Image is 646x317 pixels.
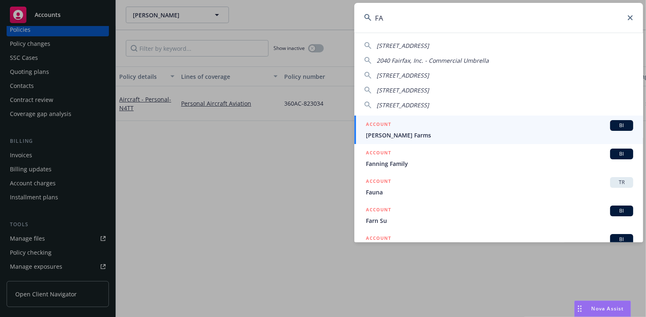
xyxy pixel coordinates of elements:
span: BI [613,207,630,215]
a: ACCOUNTTRFauna [354,173,643,201]
span: Nova Assist [592,305,624,312]
a: ACCOUNTBIFanning Family [354,144,643,173]
h5: ACCOUNT [366,177,391,187]
span: 2040 Fairfax, Inc. - Commercial Umbrella [377,57,489,64]
div: Drag to move [575,301,585,317]
h5: ACCOUNT [366,120,391,130]
h5: ACCOUNT [366,234,391,244]
span: Fanning Family [366,159,633,168]
span: [STREET_ADDRESS] [377,71,429,79]
a: ACCOUNTBI [354,229,643,258]
span: BI [613,122,630,129]
span: BI [613,236,630,243]
span: [STREET_ADDRESS] [377,42,429,50]
input: Search... [354,3,643,33]
button: Nova Assist [574,300,631,317]
h5: ACCOUNT [366,206,391,215]
h5: ACCOUNT [366,149,391,158]
span: BI [613,150,630,158]
span: TR [613,179,630,186]
span: Farn Su [366,216,633,225]
a: ACCOUNTBI[PERSON_NAME] Farms [354,116,643,144]
span: [STREET_ADDRESS] [377,86,429,94]
a: ACCOUNTBIFarn Su [354,201,643,229]
span: [PERSON_NAME] Farms [366,131,633,140]
span: [STREET_ADDRESS] [377,101,429,109]
span: Fauna [366,188,633,196]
